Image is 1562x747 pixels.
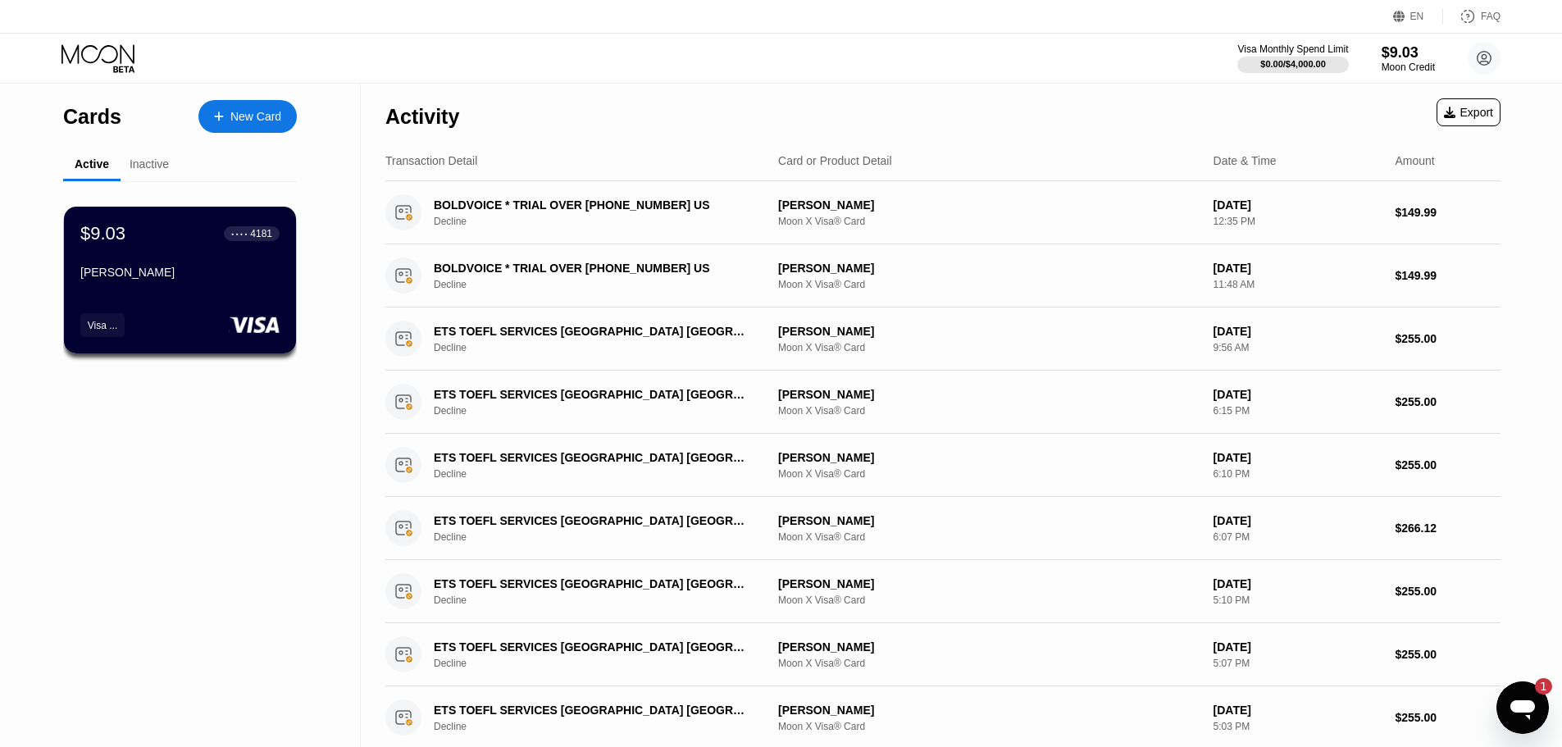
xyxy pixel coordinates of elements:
[434,198,752,212] div: BOLDVOICE * TRIAL OVER [PHONE_NUMBER] US
[1395,522,1501,535] div: $266.12
[434,577,752,590] div: ETS TOEFL SERVICES [GEOGRAPHIC_DATA] [GEOGRAPHIC_DATA]
[778,325,1200,338] div: [PERSON_NAME]
[778,468,1200,480] div: Moon X Visa® Card
[778,405,1200,417] div: Moon X Visa® Card
[64,207,296,353] div: $9.03● ● ● ●4181[PERSON_NAME]Visa ...
[1395,206,1501,219] div: $149.99
[1214,342,1382,353] div: 9:56 AM
[1519,678,1552,695] iframe: Number of unread messages
[1395,269,1501,282] div: $149.99
[778,342,1200,353] div: Moon X Visa® Card
[1260,59,1326,69] div: $0.00 / $4,000.00
[198,100,297,133] div: New Card
[1395,154,1434,167] div: Amount
[1214,154,1277,167] div: Date & Time
[1395,648,1501,661] div: $255.00
[75,157,109,171] div: Active
[1214,216,1382,227] div: 12:35 PM
[1214,514,1382,527] div: [DATE]
[385,244,1501,307] div: BOLDVOICE * TRIAL OVER [PHONE_NUMBER] USDecline[PERSON_NAME]Moon X Visa® Card[DATE]11:48 AM$149.99
[385,497,1501,560] div: ETS TOEFL SERVICES [GEOGRAPHIC_DATA] [GEOGRAPHIC_DATA]Decline[PERSON_NAME]Moon X Visa® Card[DATE]...
[434,658,776,669] div: Decline
[1395,585,1501,598] div: $255.00
[434,342,776,353] div: Decline
[385,307,1501,371] div: ETS TOEFL SERVICES [GEOGRAPHIC_DATA] [GEOGRAPHIC_DATA]Decline[PERSON_NAME]Moon X Visa® Card[DATE]...
[1214,577,1382,590] div: [DATE]
[1214,198,1382,212] div: [DATE]
[778,721,1200,732] div: Moon X Visa® Card
[1214,640,1382,654] div: [DATE]
[778,514,1200,527] div: [PERSON_NAME]
[1395,458,1501,471] div: $255.00
[1395,395,1501,408] div: $255.00
[1395,711,1501,724] div: $255.00
[1444,106,1493,119] div: Export
[1393,8,1443,25] div: EN
[434,531,776,543] div: Decline
[80,313,125,337] div: Visa ...
[434,216,776,227] div: Decline
[1214,388,1382,401] div: [DATE]
[434,594,776,606] div: Decline
[385,105,459,129] div: Activity
[778,531,1200,543] div: Moon X Visa® Card
[778,154,892,167] div: Card or Product Detail
[434,468,776,480] div: Decline
[130,157,169,171] div: Inactive
[434,279,776,290] div: Decline
[778,704,1200,717] div: [PERSON_NAME]
[1214,279,1382,290] div: 11:48 AM
[434,514,752,527] div: ETS TOEFL SERVICES [GEOGRAPHIC_DATA] [GEOGRAPHIC_DATA]
[1237,43,1348,73] div: Visa Monthly Spend Limit$0.00/$4,000.00
[1437,98,1501,126] div: Export
[385,181,1501,244] div: BOLDVOICE * TRIAL OVER [PHONE_NUMBER] USDecline[PERSON_NAME]Moon X Visa® Card[DATE]12:35 PM$149.99
[1481,11,1501,22] div: FAQ
[1382,61,1435,73] div: Moon Credit
[385,154,477,167] div: Transaction Detail
[778,388,1200,401] div: [PERSON_NAME]
[385,623,1501,686] div: ETS TOEFL SERVICES [GEOGRAPHIC_DATA] [GEOGRAPHIC_DATA]Decline[PERSON_NAME]Moon X Visa® Card[DATE]...
[778,594,1200,606] div: Moon X Visa® Card
[230,110,281,124] div: New Card
[1237,43,1348,55] div: Visa Monthly Spend Limit
[1395,332,1501,345] div: $255.00
[1214,721,1382,732] div: 5:03 PM
[778,216,1200,227] div: Moon X Visa® Card
[778,262,1200,275] div: [PERSON_NAME]
[778,279,1200,290] div: Moon X Visa® Card
[385,371,1501,434] div: ETS TOEFL SERVICES [GEOGRAPHIC_DATA] [GEOGRAPHIC_DATA]Decline[PERSON_NAME]Moon X Visa® Card[DATE]...
[1214,325,1382,338] div: [DATE]
[250,228,272,239] div: 4181
[1214,594,1382,606] div: 5:10 PM
[1214,451,1382,464] div: [DATE]
[80,266,280,279] div: [PERSON_NAME]
[434,262,752,275] div: BOLDVOICE * TRIAL OVER [PHONE_NUMBER] US
[1410,11,1424,22] div: EN
[385,434,1501,497] div: ETS TOEFL SERVICES [GEOGRAPHIC_DATA] [GEOGRAPHIC_DATA]Decline[PERSON_NAME]Moon X Visa® Card[DATE]...
[63,105,121,129] div: Cards
[778,658,1200,669] div: Moon X Visa® Card
[1214,531,1382,543] div: 6:07 PM
[80,223,125,244] div: $9.03
[434,388,752,401] div: ETS TOEFL SERVICES [GEOGRAPHIC_DATA] [GEOGRAPHIC_DATA]
[1214,405,1382,417] div: 6:15 PM
[1214,704,1382,717] div: [DATE]
[1496,681,1549,734] iframe: Button to launch messaging window, 1 unread message
[1443,8,1501,25] div: FAQ
[778,577,1200,590] div: [PERSON_NAME]
[1382,44,1435,61] div: $9.03
[1214,468,1382,480] div: 6:10 PM
[778,198,1200,212] div: [PERSON_NAME]
[88,320,117,331] div: Visa ...
[778,451,1200,464] div: [PERSON_NAME]
[434,325,752,338] div: ETS TOEFL SERVICES [GEOGRAPHIC_DATA] [GEOGRAPHIC_DATA]
[231,231,248,236] div: ● ● ● ●
[1214,658,1382,669] div: 5:07 PM
[1214,262,1382,275] div: [DATE]
[434,721,776,732] div: Decline
[385,560,1501,623] div: ETS TOEFL SERVICES [GEOGRAPHIC_DATA] [GEOGRAPHIC_DATA]Decline[PERSON_NAME]Moon X Visa® Card[DATE]...
[434,451,752,464] div: ETS TOEFL SERVICES [GEOGRAPHIC_DATA] [GEOGRAPHIC_DATA]
[1382,44,1435,73] div: $9.03Moon Credit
